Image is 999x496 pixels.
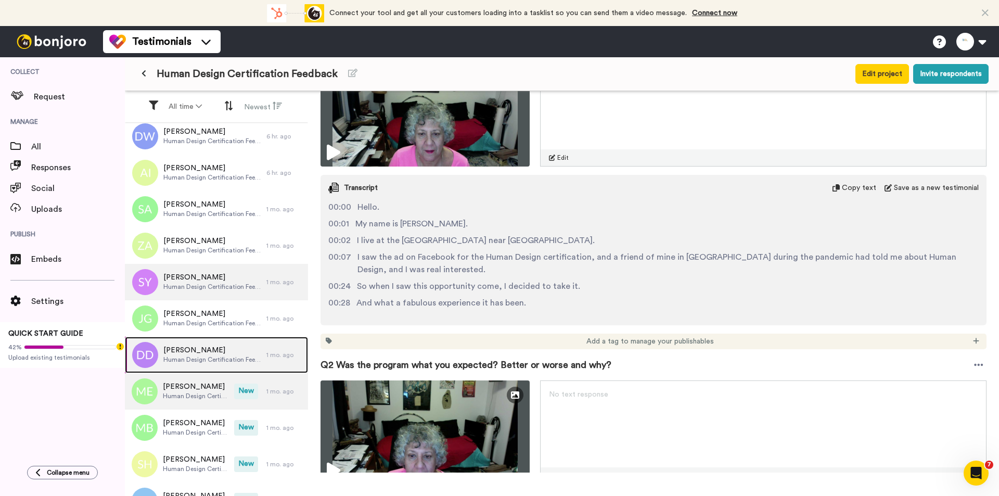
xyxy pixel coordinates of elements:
[125,191,308,227] a: [PERSON_NAME]Human Design Certification Feedback1 mo. ago
[163,418,229,428] span: [PERSON_NAME]
[267,4,324,22] div: animation
[266,351,303,359] div: 1 mo. ago
[163,465,229,473] span: Human Design Certification Feedback
[31,182,125,195] span: Social
[34,91,125,103] span: Request
[8,353,117,362] span: Upload existing testimonials
[321,380,530,485] img: 6d803cdc-a636-48cc-9eaa-f166be82e7e7-thumbnail_full-1755048232.jpg
[12,34,91,49] img: bj-logo-header-white.svg
[357,251,979,276] span: I saw the ad on Facebook for the Human Design certification, and a friend of mine in [GEOGRAPHIC_...
[116,342,125,351] div: Tooltip anchor
[985,461,993,469] span: 7
[31,203,125,215] span: Uploads
[549,391,608,398] span: No text response
[163,319,261,327] span: Human Design Certification Feedback
[266,169,303,177] div: 6 hr. ago
[234,384,258,399] span: New
[125,118,308,155] a: [PERSON_NAME]Human Design Certification Feedback6 hr. ago
[31,253,125,265] span: Embeds
[163,355,261,364] span: Human Design Certification Feedback
[163,345,261,355] span: [PERSON_NAME]
[266,241,303,250] div: 1 mo. ago
[132,342,158,368] img: dd.png
[47,468,89,477] span: Collapse menu
[321,358,611,372] span: Q2 Was the program what you expected? Better or worse and why?
[163,392,229,400] span: Human Design Certification Feedback
[328,201,351,213] span: 00:00
[266,424,303,432] div: 1 mo. ago
[132,451,158,477] img: sh.png
[328,234,351,247] span: 00:02
[557,472,569,480] span: Edit
[132,378,158,404] img: me.png
[132,34,191,49] span: Testimonials
[163,199,261,210] span: [PERSON_NAME]
[344,183,378,193] span: Transcript
[328,251,351,276] span: 00:07
[162,97,208,116] button: All time
[132,269,158,295] img: sy.png
[163,381,229,392] span: [PERSON_NAME]
[125,155,308,191] a: [PERSON_NAME]Human Design Certification Feedback6 hr. ago
[163,173,261,182] span: Human Design Certification Feedback
[855,64,909,84] button: Edit project
[357,280,580,292] span: So when I saw this opportunity come, I decided to take it.
[125,446,308,482] a: [PERSON_NAME]Human Design Certification FeedbackNew1 mo. ago
[132,233,158,259] img: za.png
[328,218,349,230] span: 00:01
[132,415,158,441] img: mb.png
[163,454,229,465] span: [PERSON_NAME]
[163,272,261,283] span: [PERSON_NAME]
[328,280,351,292] span: 00:24
[8,330,83,337] span: QUICK START GUIDE
[357,201,379,213] span: Hello.
[27,466,98,479] button: Collapse menu
[163,163,261,173] span: [PERSON_NAME]
[163,283,261,291] span: Human Design Certification Feedback
[163,236,261,246] span: [PERSON_NAME]
[125,300,308,337] a: [PERSON_NAME]Human Design Certification Feedback1 mo. ago
[31,161,125,174] span: Responses
[266,314,303,323] div: 1 mo. ago
[266,387,303,396] div: 1 mo. ago
[163,210,261,218] span: Human Design Certification Feedback
[8,343,22,351] span: 42%
[842,183,876,193] span: Copy text
[328,183,339,193] img: transcript.svg
[266,205,303,213] div: 1 mo. ago
[31,141,125,153] span: All
[557,154,569,162] span: Edit
[132,123,158,149] img: dw.png
[692,9,737,17] a: Connect now
[163,309,261,319] span: [PERSON_NAME]
[321,62,530,167] img: fa810d94-72b3-4618-8f08-875d50287e67-thumbnail_full-1755048141.jpg
[356,297,526,309] span: And what a fabulous experience it has been.
[163,137,261,145] span: Human Design Certification Feedback
[109,33,126,50] img: tm-color.svg
[328,297,350,309] span: 00:28
[132,306,158,332] img: jg.png
[157,67,338,81] span: Human Design Certification Feedback
[894,183,979,193] span: Save as a new testimonial
[266,460,303,468] div: 1 mo. ago
[163,428,229,437] span: Human Design Certification Feedback
[357,234,595,247] span: I live at the [GEOGRAPHIC_DATA] near [GEOGRAPHIC_DATA].
[125,227,308,264] a: [PERSON_NAME]Human Design Certification Feedback1 mo. ago
[132,160,158,186] img: ai.png
[234,456,258,472] span: New
[266,278,303,286] div: 1 mo. ago
[125,373,308,410] a: [PERSON_NAME]Human Design Certification FeedbackNew1 mo. ago
[125,410,308,446] a: [PERSON_NAME]Human Design Certification FeedbackNew1 mo. ago
[163,126,261,137] span: [PERSON_NAME]
[329,9,687,17] span: Connect your tool and get all your customers loading into a tasklist so you can send them a video...
[234,420,258,436] span: New
[125,264,308,300] a: [PERSON_NAME]Human Design Certification Feedback1 mo. ago
[132,196,158,222] img: sa.png
[31,295,125,308] span: Settings
[238,97,288,117] button: Newest
[964,461,989,486] iframe: Intercom live chat
[125,337,308,373] a: [PERSON_NAME]Human Design Certification Feedback1 mo. ago
[266,132,303,141] div: 6 hr. ago
[586,336,714,347] span: Add a tag to manage your publishables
